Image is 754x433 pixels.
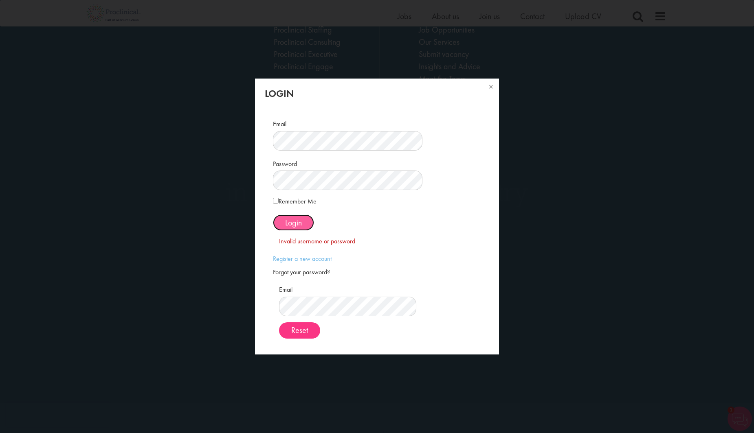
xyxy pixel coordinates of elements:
label: Password [273,157,297,169]
div: Forgot your password? [273,268,481,277]
label: Remember Me [273,196,317,206]
h2: Login [265,88,490,99]
label: Email [279,285,292,295]
span: Login [285,217,302,228]
button: Reset [279,322,320,339]
div: Invalid username or password [279,237,475,246]
label: Email [273,117,286,129]
a: Register a new account [273,254,332,263]
span: Reset [291,325,308,335]
input: Remember Me [273,198,279,203]
button: Login [273,214,314,231]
